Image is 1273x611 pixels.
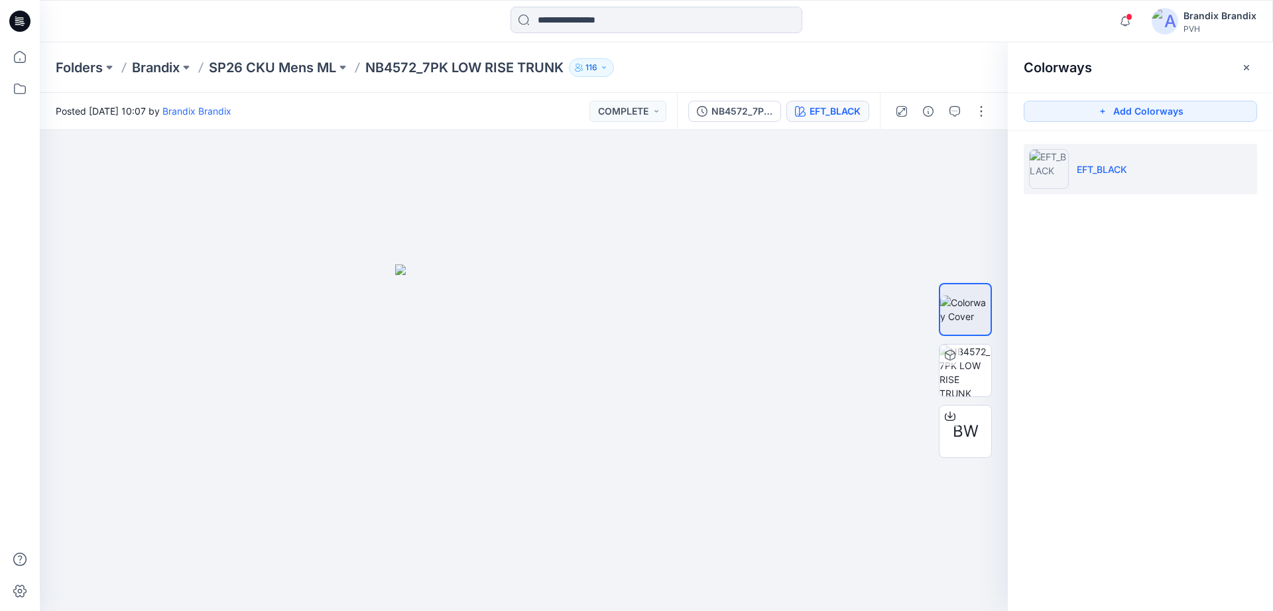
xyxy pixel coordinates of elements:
h2: Colorways [1024,60,1092,76]
button: Add Colorways [1024,101,1257,122]
a: Brandix [132,58,180,77]
div: EFT_BLACK [810,104,861,119]
a: Folders [56,58,103,77]
a: Brandix Brandix [162,105,231,117]
a: SP26 CKU Mens ML [209,58,336,77]
img: Colorway Cover [940,296,991,323]
p: EFT_BLACK [1077,162,1127,176]
p: 116 [585,60,597,75]
button: EFT_BLACK [786,101,869,122]
div: NB4572_7PK LOW RISE TRUNK [711,104,772,119]
img: avatar [1152,8,1178,34]
div: Brandix Brandix [1183,8,1256,24]
button: NB4572_7PK LOW RISE TRUNK [688,101,781,122]
img: NB4572_7PK LOW RISE TRUNK EFT_BLACK [940,345,991,396]
span: BW [953,419,979,443]
img: EFT_BLACK [1029,149,1069,189]
button: 116 [569,58,614,77]
span: Posted [DATE] 10:07 by [56,104,231,118]
div: PVH [1183,24,1256,34]
button: Details [918,101,939,122]
p: NB4572_7PK LOW RISE TRUNK [365,58,564,77]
